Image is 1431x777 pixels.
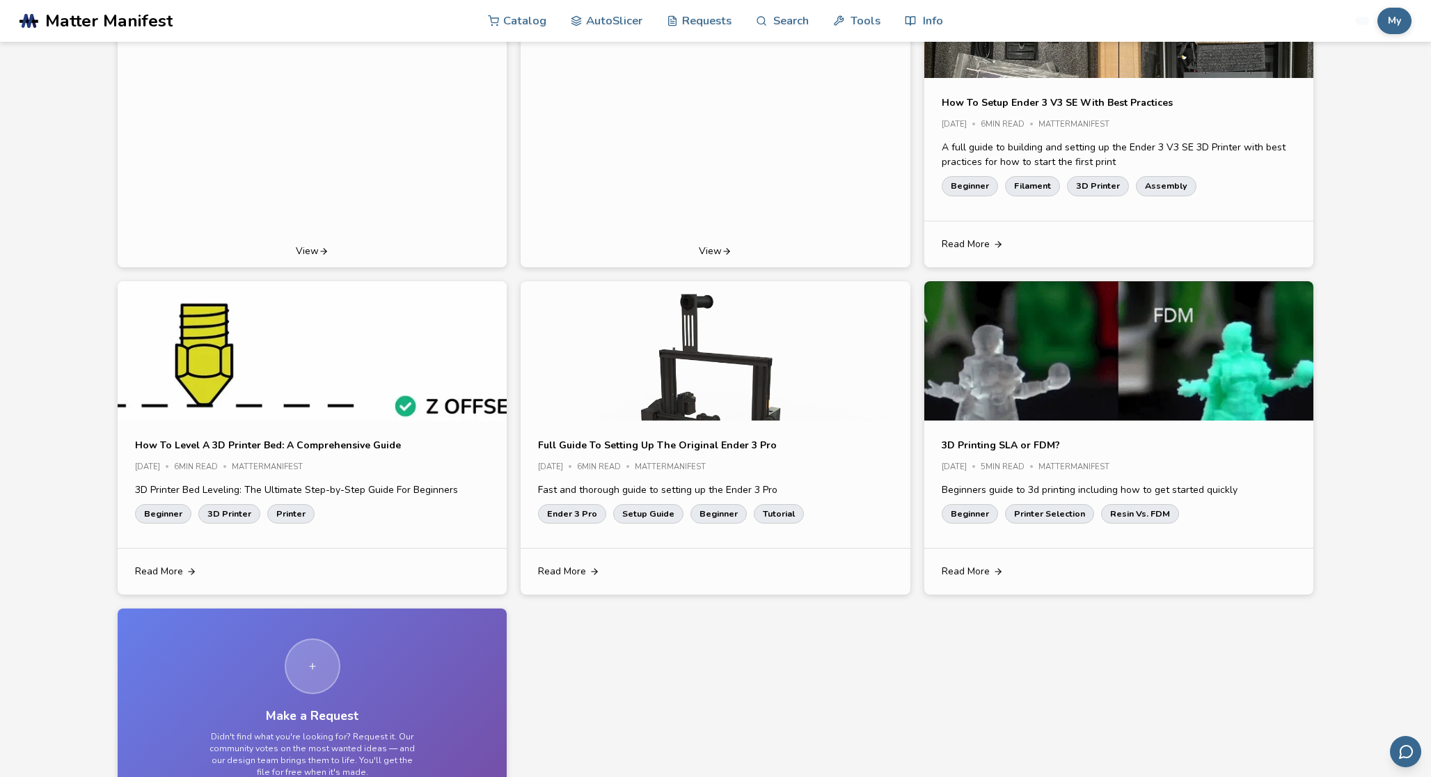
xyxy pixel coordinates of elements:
[924,221,1313,267] a: Read More
[690,504,747,524] a: Beginner
[942,504,998,524] a: Beginner
[135,566,183,577] span: Read More
[1101,504,1179,524] a: Resin vs. FDM
[942,239,990,250] span: Read More
[942,176,998,196] a: Beginner
[1005,504,1094,524] a: Printer Selection
[942,140,1296,169] p: A full guide to building and setting up the Ender 3 V3 SE 3D Printer with best practices for how ...
[942,120,981,129] div: [DATE]
[135,438,401,453] a: How To Level A 3D Printer Bed: A Comprehensive Guide
[942,463,981,472] div: [DATE]
[924,281,1313,573] img: Article Image
[232,463,313,472] div: MatterManifest
[1377,8,1412,34] button: My
[577,463,635,472] div: 6 min read
[981,120,1038,129] div: 6 min read
[635,463,715,472] div: MatterManifest
[1005,176,1060,196] a: Filament
[521,549,910,595] a: Read More
[1067,176,1129,196] a: 3D Printer
[1038,463,1119,472] div: MatterManifest
[1038,120,1119,129] div: MatterManifest
[538,482,892,497] p: Fast and thorough guide to setting up the Ender 3 Pro
[118,281,507,573] img: Article Image
[699,246,722,257] span: View
[924,549,1313,595] a: Read More
[942,438,1060,453] a: 3D Printing SLA or FDM?
[296,246,319,257] span: View
[198,504,260,524] a: 3D Printer
[981,463,1038,472] div: 5 min read
[538,504,606,524] a: Ender 3 Pro
[135,504,191,524] a: Beginner
[942,482,1296,497] p: Beginners guide to 3d printing including how to get started quickly
[45,11,173,31] span: Matter Manifest
[267,504,315,524] a: Printer
[613,504,683,524] a: Setup Guide
[174,463,232,472] div: 6 min read
[135,482,489,497] p: 3D Printer Bed Leveling: The Ultimate Step-by-Step Guide For Beginners
[1136,176,1196,196] a: Assembly
[118,549,507,595] a: Read More
[942,95,1173,110] a: How To Setup Ender 3 V3 SE With Best Practices
[1390,736,1421,767] button: Send feedback via email
[942,566,990,577] span: Read More
[538,463,577,472] div: [DATE]
[521,281,910,573] img: Article Image
[538,438,777,453] a: Full Guide To Setting Up The Original Ender 3 Pro
[754,504,804,524] a: Tutorial
[266,709,358,723] h3: Make a Request
[538,566,586,577] span: Read More
[135,463,174,472] div: [DATE]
